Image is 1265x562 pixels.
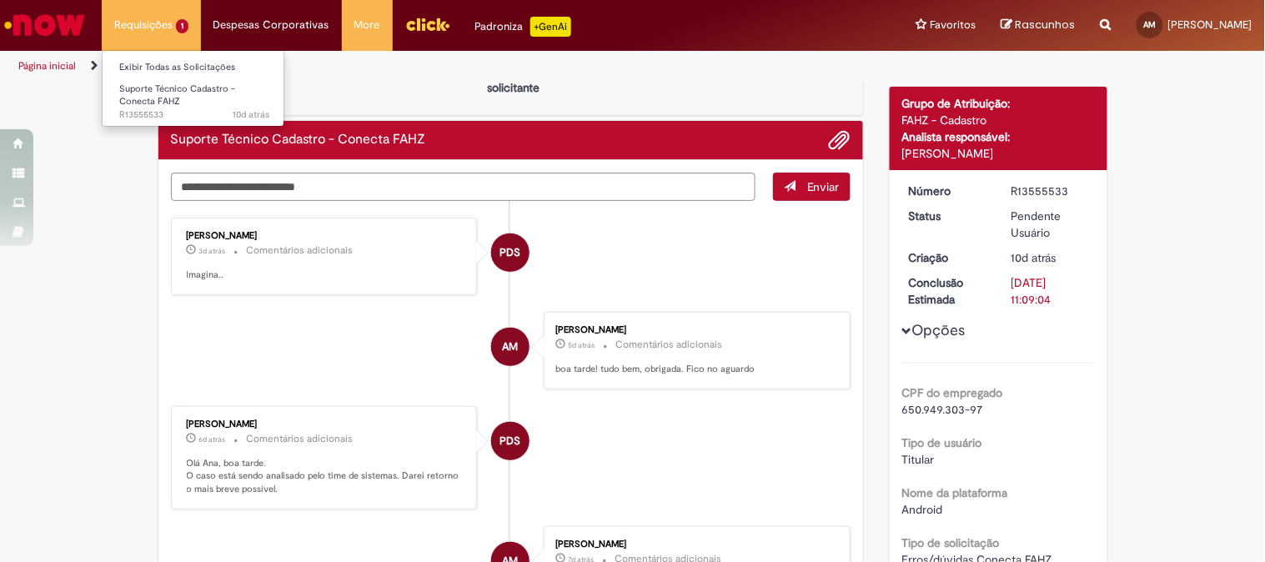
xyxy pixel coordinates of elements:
button: Enviar [773,173,851,201]
span: 3d atrás [199,246,226,256]
div: Priscila De Souza Moreira [491,233,530,272]
p: boa tarde! tudo bem, obrigada. Fico no aguardo [555,363,833,376]
span: Despesas Corporativas [213,17,329,33]
div: Pendente Usuário [1011,208,1089,241]
a: Exibir Todas as Solicitações [103,58,286,77]
div: Priscila De Souza Moreira [491,422,530,460]
div: Padroniza [475,17,571,37]
span: AM [1144,19,1157,30]
div: Ana Carolina Vasconcelos Marenco [491,328,530,366]
a: Rascunhos [1001,18,1076,33]
b: Nome da plataforma [902,485,1008,500]
a: Aberto R13555533 : Suporte Técnico Cadastro - Conecta FAHZ [103,80,286,116]
p: Imagina.. [187,268,464,282]
img: ServiceNow [2,8,88,42]
small: Comentários adicionais [247,243,354,258]
span: [PERSON_NAME] [1168,18,1252,32]
span: R13555533 [119,108,269,122]
b: CPF do empregado [902,385,1003,400]
dt: Número [896,183,999,199]
b: Tipo de solicitação [902,535,1000,550]
div: [PERSON_NAME] [902,145,1095,162]
dt: Conclusão Estimada [896,274,999,308]
time: 26/09/2025 13:49:25 [199,434,226,444]
span: AM [503,327,519,367]
span: Android [902,502,943,517]
span: Rascunhos [1016,17,1076,33]
div: 22/09/2025 14:28:31 [1011,249,1089,266]
img: click_logo_yellow_360x200.png [405,12,450,37]
b: Tipo de usuário [902,435,982,450]
button: Adicionar anexos [829,129,851,151]
span: Favoritos [931,17,976,33]
dt: Criação [896,249,999,266]
span: 650.949.303-97 [902,402,983,417]
span: PDS [500,421,521,461]
textarea: Digite sua mensagem aqui... [171,173,756,201]
ul: Requisições [102,50,284,127]
div: [PERSON_NAME] [555,539,833,549]
div: FAHZ - Cadastro [902,112,1095,128]
small: Comentários adicionais [615,338,722,352]
span: Requisições [114,17,173,33]
time: 22/09/2025 14:28:32 [233,108,269,121]
span: Suporte Técnico Cadastro - Conecta FAHZ [119,83,235,108]
div: [PERSON_NAME] [187,419,464,429]
div: Analista responsável: [902,128,1095,145]
span: Titular [902,452,935,467]
time: 29/09/2025 10:35:54 [199,246,226,256]
span: PDS [500,233,521,273]
span: 5d atrás [568,340,595,350]
h2: Suporte Técnico Cadastro - Conecta FAHZ Histórico de tíquete [171,133,426,148]
small: Comentários adicionais [247,432,354,446]
dt: Status [896,208,999,224]
span: Enviar [807,179,840,194]
div: Grupo de Atribuição: [902,95,1095,112]
div: R13555533 [1011,183,1089,199]
span: 10d atrás [1011,250,1057,265]
p: +GenAi [530,17,571,37]
div: [PERSON_NAME] [187,231,464,241]
div: [PERSON_NAME] [555,325,833,335]
p: Olá Ana, boa tarde. O caso está sendo analisado pelo time de sistemas. Darei retorno o mais breve... [187,457,464,496]
span: More [354,17,380,33]
span: 10d atrás [233,108,269,121]
div: [DATE] 11:09:04 [1011,274,1089,308]
ul: Trilhas de página [13,51,831,82]
time: 22/09/2025 14:28:31 [1011,250,1057,265]
a: Página inicial [18,59,76,73]
span: 6d atrás [199,434,226,444]
span: 1 [176,19,188,33]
